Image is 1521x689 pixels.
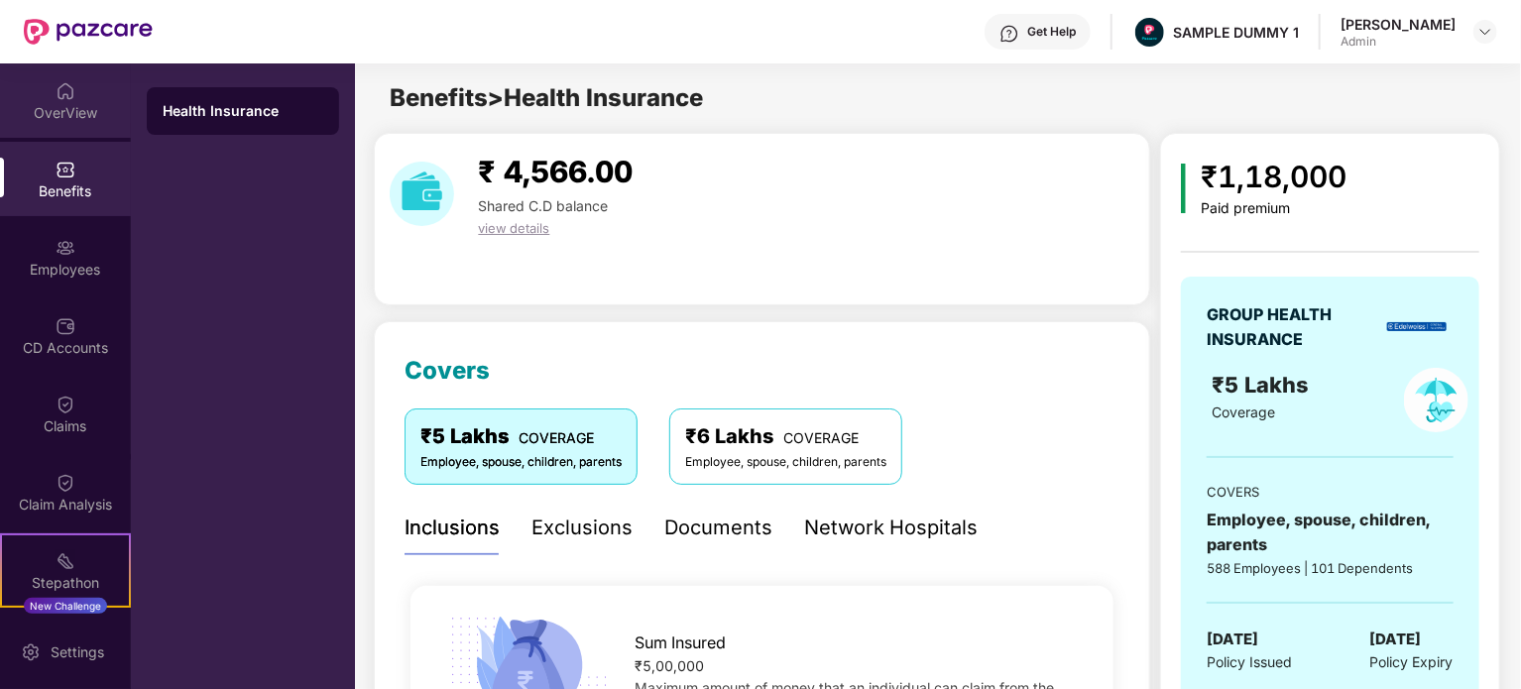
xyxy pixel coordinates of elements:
span: ₹ 4,566.00 [478,154,633,189]
img: svg+xml;base64,PHN2ZyB4bWxucz0iaHR0cDovL3d3dy53My5vcmcvMjAwMC9zdmciIHdpZHRoPSIyMSIgaGVpZ2h0PSIyMC... [56,551,75,571]
div: ₹6 Lakhs [685,421,886,452]
img: svg+xml;base64,PHN2ZyBpZD0iSGVscC0zMngzMiIgeG1sbnM9Imh0dHA6Ly93d3cudzMub3JnLzIwMDAvc3ZnIiB3aWR0aD... [999,24,1019,44]
span: Sum Insured [635,631,726,655]
img: New Pazcare Logo [24,19,153,45]
div: Employee, spouse, children, parents [1207,508,1453,557]
img: svg+xml;base64,PHN2ZyBpZD0iQ2xhaW0iIHhtbG5zPSJodHRwOi8vd3d3LnczLm9yZy8yMDAwL3N2ZyIgd2lkdGg9IjIwIi... [56,395,75,414]
img: svg+xml;base64,PHN2ZyBpZD0iQ0RfQWNjb3VudHMiIGRhdGEtbmFtZT0iQ0QgQWNjb3VudHMiIHhtbG5zPSJodHRwOi8vd3... [56,316,75,336]
span: Shared C.D balance [478,197,608,214]
span: ₹5 Lakhs [1213,372,1316,398]
span: Policy Expiry [1370,651,1454,673]
img: svg+xml;base64,PHN2ZyBpZD0iRW1wbG95ZWVzIiB4bWxucz0iaHR0cDovL3d3dy53My5vcmcvMjAwMC9zdmciIHdpZHRoPS... [56,238,75,258]
img: download [390,162,454,226]
div: Inclusions [405,513,500,543]
div: ₹5,00,000 [635,655,1082,677]
div: Health Insurance [163,101,323,121]
div: ₹5 Lakhs [420,421,622,452]
div: Paid premium [1202,200,1347,217]
img: svg+xml;base64,PHN2ZyBpZD0iU2V0dGluZy0yMHgyMCIgeG1sbnM9Imh0dHA6Ly93d3cudzMub3JnLzIwMDAvc3ZnIiB3aW... [21,642,41,662]
div: Settings [45,642,110,662]
div: SAMPLE DUMMY 1 [1173,23,1299,42]
span: Covers [405,356,490,385]
span: COVERAGE [783,429,859,446]
div: [PERSON_NAME] [1341,15,1456,34]
div: New Challenge [24,598,107,614]
img: Pazcare_Alternative_logo-01-01.png [1135,18,1164,47]
div: Get Help [1027,24,1076,40]
span: [DATE] [1370,628,1422,651]
img: insurerLogo [1387,322,1447,331]
img: svg+xml;base64,PHN2ZyBpZD0iSG9tZSIgeG1sbnM9Imh0dHA6Ly93d3cudzMub3JnLzIwMDAvc3ZnIiB3aWR0aD0iMjAiIG... [56,81,75,101]
img: svg+xml;base64,PHN2ZyBpZD0iQ2xhaW0iIHhtbG5zPSJodHRwOi8vd3d3LnczLm9yZy8yMDAwL3N2ZyIgd2lkdGg9IjIwIi... [56,473,75,493]
div: Admin [1341,34,1456,50]
span: Benefits > Health Insurance [390,83,703,112]
div: Stepathon [2,573,129,593]
div: Network Hospitals [804,513,978,543]
div: Employee, spouse, children, parents [420,453,622,472]
div: COVERS [1207,482,1453,502]
div: 588 Employees | 101 Dependents [1207,558,1453,578]
span: view details [478,220,549,236]
span: Coverage [1213,403,1276,420]
div: ₹1,18,000 [1202,154,1347,200]
div: Exclusions [531,513,633,543]
div: Documents [664,513,772,543]
span: [DATE] [1207,628,1258,651]
div: Employee, spouse, children, parents [685,453,886,472]
img: svg+xml;base64,PHN2ZyBpZD0iQmVuZWZpdHMiIHhtbG5zPSJodHRwOi8vd3d3LnczLm9yZy8yMDAwL3N2ZyIgd2lkdGg9Ij... [56,160,75,179]
img: policyIcon [1404,368,1468,432]
span: COVERAGE [519,429,594,446]
img: svg+xml;base64,PHN2ZyBpZD0iRHJvcGRvd24tMzJ4MzIiIHhtbG5zPSJodHRwOi8vd3d3LnczLm9yZy8yMDAwL3N2ZyIgd2... [1477,24,1493,40]
div: GROUP HEALTH INSURANCE [1207,302,1380,352]
span: Policy Issued [1207,651,1292,673]
img: icon [1181,164,1186,213]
